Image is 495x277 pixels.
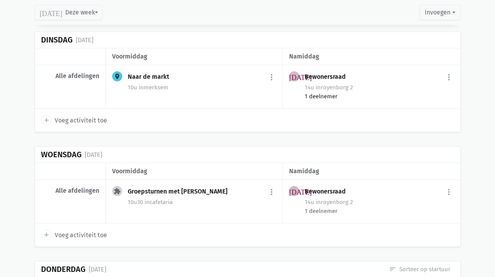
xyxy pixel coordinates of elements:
span: in [139,84,144,91]
span: 14u [305,199,314,206]
div: Woensdag [41,150,82,159]
button: Deze week [35,5,102,20]
div: Alle afdelingen [41,187,99,195]
div: Alle afdelingen [41,72,99,80]
span: merksem [139,84,168,91]
div: Groepsturnen met [PERSON_NAME] [128,188,234,195]
div: [DATE] [85,150,103,160]
i: add [43,117,50,124]
div: Dinsdag [41,36,73,44]
a: add Voeg activiteit toe [41,230,107,240]
span: 10u30 [128,199,143,206]
div: Donderdag [41,265,86,274]
i: [DATE] [40,9,63,16]
i: extension [114,188,121,195]
div: Naar de markt [128,73,175,81]
button: Invoegen [420,5,460,20]
span: royenborg 2 [316,199,353,206]
a: Sorteer op startuur [390,265,451,273]
div: namiddag [289,51,454,62]
div: [DATE] [76,35,94,45]
i: place [114,73,121,80]
span: 14u [305,84,314,91]
span: in [316,84,321,91]
div: 1 deelnemer [305,207,454,215]
i: add [43,231,50,238]
div: Bewonersraad [305,188,352,195]
i: sort [390,266,397,273]
span: Voeg activiteit toe [55,230,107,240]
span: in [145,199,150,206]
div: namiddag [289,166,454,176]
div: voormiddag [112,51,276,62]
span: royenborg 2 [316,84,353,91]
i: [DATE] [289,188,312,195]
a: add Voeg activiteit toe [41,115,107,125]
div: Bewonersraad [305,73,352,81]
span: Voeg activiteit toe [55,115,107,126]
i: [DATE] [289,73,312,80]
span: in [316,199,321,206]
div: [DATE] [89,265,107,275]
div: voormiddag [112,166,276,176]
span: 10u [128,84,137,91]
div: 1 deelnemer [305,92,454,101]
span: cafetaria [145,199,173,206]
